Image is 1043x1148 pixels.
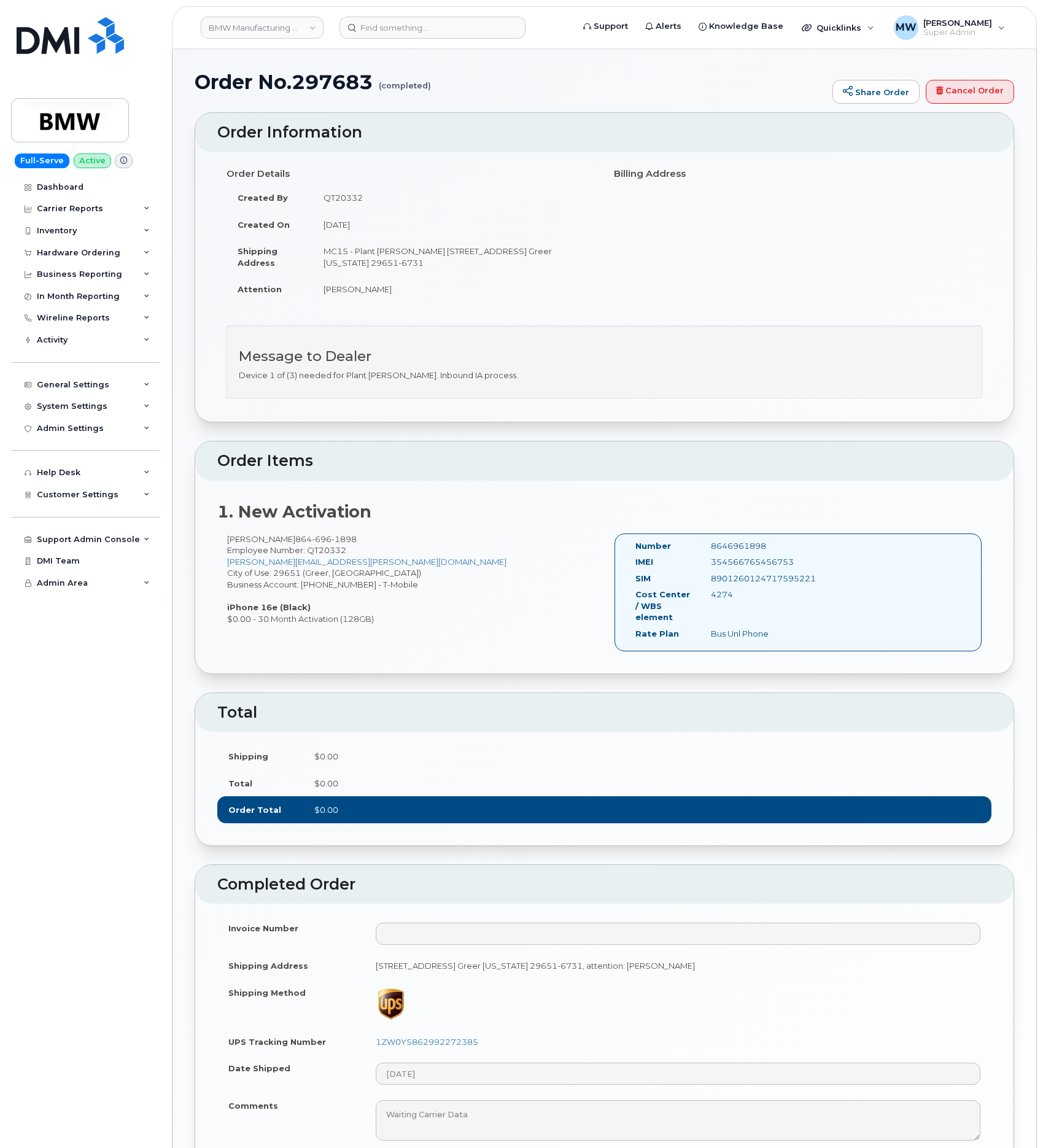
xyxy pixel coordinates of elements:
[376,1037,478,1047] a: 1ZW0Y5862992272385
[195,71,826,93] h1: Order No.297683
[239,349,970,364] h3: Message to Dealer
[314,805,338,815] span: $0.00
[314,778,338,788] span: $0.00
[312,184,595,211] td: QT20332
[217,704,991,721] h2: Total
[238,193,288,203] strong: Created By
[702,573,808,584] div: 8901260124717595221
[312,211,595,238] td: [DATE]
[238,284,282,294] strong: Attention
[832,80,920,104] a: Share Order
[635,589,693,623] label: Cost Center / WBS element
[635,628,679,640] label: Rate Plan
[312,238,595,276] td: MC15 - Plant [PERSON_NAME] [STREET_ADDRESS] Greer [US_STATE] 29651-6731
[702,556,808,568] div: 354566765456753
[376,987,406,1021] img: ups-065b5a60214998095c38875261380b7f924ec8f6fe06ec167ae1927634933c50.png
[228,1100,278,1112] label: Comments
[702,589,808,600] div: 4274
[217,502,371,522] strong: 1. New Activation
[227,545,346,555] span: Employee Number: QT20332
[217,876,991,893] h2: Completed Order
[228,1036,326,1048] label: UPS Tracking Number
[227,602,311,612] strong: iPhone 16e (Black)
[217,533,605,625] div: [PERSON_NAME] City of Use: 29651 (Greer, [GEOGRAPHIC_DATA]) Business Account: [PHONE_NUMBER] - T-...
[379,71,431,90] small: (completed)
[238,220,290,230] strong: Created On
[702,628,808,640] div: Bus Unl Phone
[295,534,357,544] span: 864
[238,246,277,268] strong: Shipping Address
[228,923,298,934] label: Invoice Number
[228,804,281,816] label: Order Total
[228,778,252,789] label: Total
[314,751,338,761] span: $0.00
[227,169,595,179] h4: Order Details
[635,540,671,552] label: Number
[365,952,991,979] td: [STREET_ADDRESS] Greer [US_STATE] 29651-6731, attention: [PERSON_NAME]
[312,276,595,303] td: [PERSON_NAME]
[217,452,991,470] h2: Order Items
[228,960,308,972] label: Shipping Address
[635,573,651,584] label: SIM
[228,987,306,999] label: Shipping Method
[312,534,332,544] span: 696
[239,370,970,381] p: Device 1 of (3) needed for Plant [PERSON_NAME]. Inbound IA process.
[926,80,1014,104] a: Cancel Order
[635,556,653,568] label: IMEI
[217,124,991,141] h2: Order Information
[228,1063,290,1074] label: Date Shipped
[614,169,983,179] h4: Billing Address
[376,1100,980,1141] textarea: Waiting Carrier Data
[702,540,808,552] div: 8646961898
[228,751,268,762] label: Shipping
[227,557,506,567] a: [PERSON_NAME][EMAIL_ADDRESS][PERSON_NAME][DOMAIN_NAME]
[332,534,357,544] span: 1898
